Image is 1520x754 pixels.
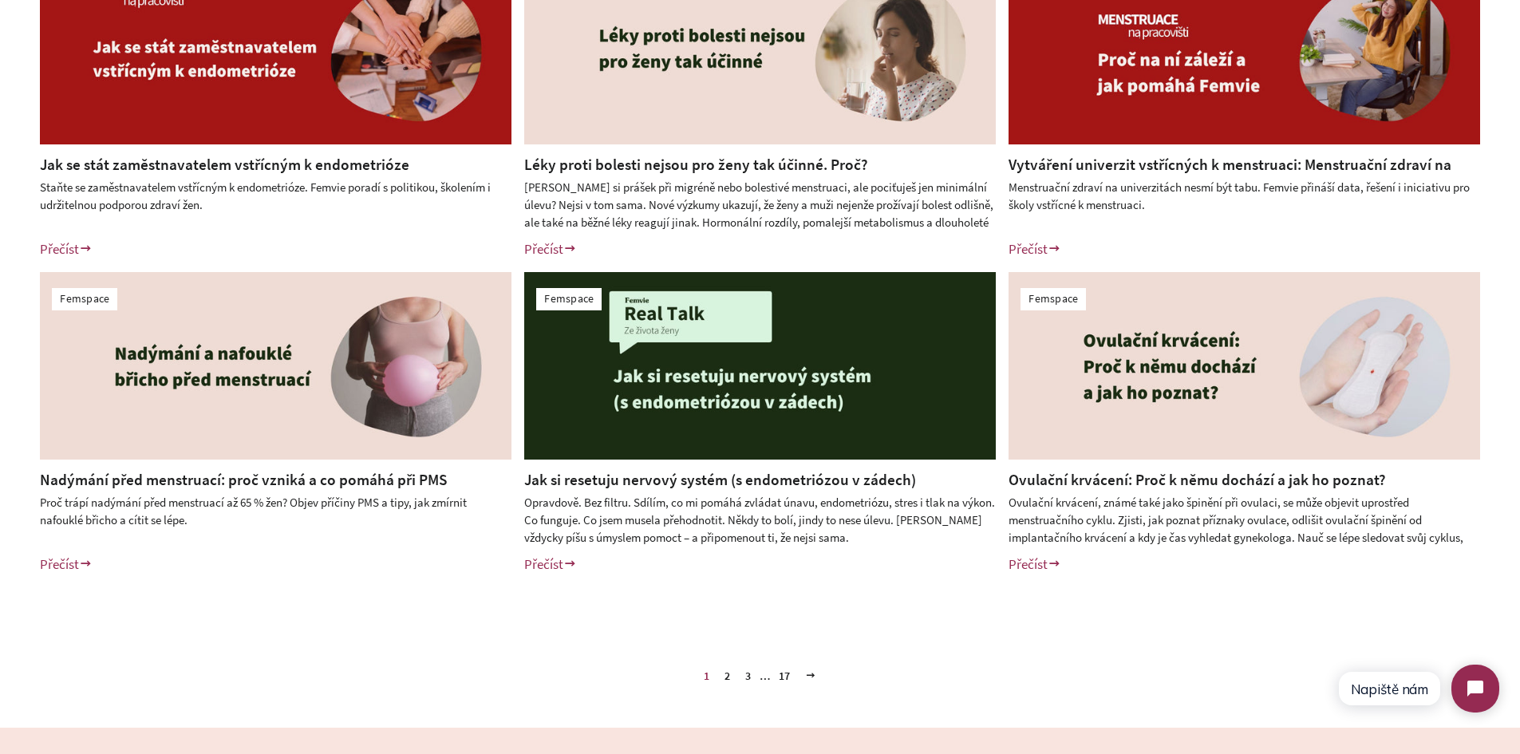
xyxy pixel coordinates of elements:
span: 1 [697,664,716,688]
div: Ovulační krvácení, známé také jako špinění při ovulaci, se může objevit uprostřed menstruačního c... [1009,494,1480,546]
div: Opravdově. Bez filtru. Sdílím, co mi pomáhá zvládat únavu, endometriózu, stres i tlak na výkon. C... [524,494,996,546]
span: … [760,670,770,681]
a: Vytváření univerzit vstřícných k menstruaci: Menstruační zdraví na vysokých školách [1009,155,1451,195]
iframe: Tidio Chat [1324,651,1513,726]
a: Jak se stát zaměstnavatelem vstřícným k endometrióze [40,155,409,174]
img: Jak si resetuju nervový systém (s endometriózou v zádech) [524,272,996,460]
a: Femspace [1028,291,1078,306]
a: Přečíst [40,240,93,258]
a: Léky proti bolesti nejsou pro ženy tak účinné. Proč? [524,155,868,174]
a: Nadýmání před menstruací: proč vzniká a co pomáhá při PMS [40,470,447,489]
div: Proč trápí nadýmání před menstruací až 65 % žen? Objev příčiny PMS a tipy, jak zmírnit nafouklé b... [40,494,511,546]
img: Nadýmání před menstruací: proč vzniká a co pomáhá při PMS [40,272,511,460]
a: Ovulační krvácení: Proč k němu dochází a jak ho poznat? [1009,470,1386,489]
a: Femspace [544,291,594,306]
a: Přečíst [40,555,93,573]
div: Staňte se zaměstnavatelem vstřícným k endometrióze. Femvie poradí s politikou, školením i udržite... [40,179,511,231]
div: [PERSON_NAME] si prášek při migréně nebo bolestivé menstruaci, ale pociťuješ jen minimální úlevu?... [524,179,996,231]
div: Menstruační zdraví na univerzitách nesmí být tabu. Femvie přináší data, řešení i iniciativu pro š... [1009,179,1480,231]
a: Přečíst [1009,240,1061,258]
a: 2 [718,664,736,688]
a: 17 [772,664,796,688]
a: Přečíst [1009,555,1061,573]
a: 3 [739,664,757,688]
a: Přečíst [524,555,577,573]
a: Přečíst [524,240,577,258]
img: Ovulační krvácení: Proč k&nbsp;němu dochází a jak ho poznat? [1009,272,1480,460]
a: Jak si resetuju nervový systém (s endometriózou v zádech) [524,470,916,489]
a: Femspace [60,291,109,306]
